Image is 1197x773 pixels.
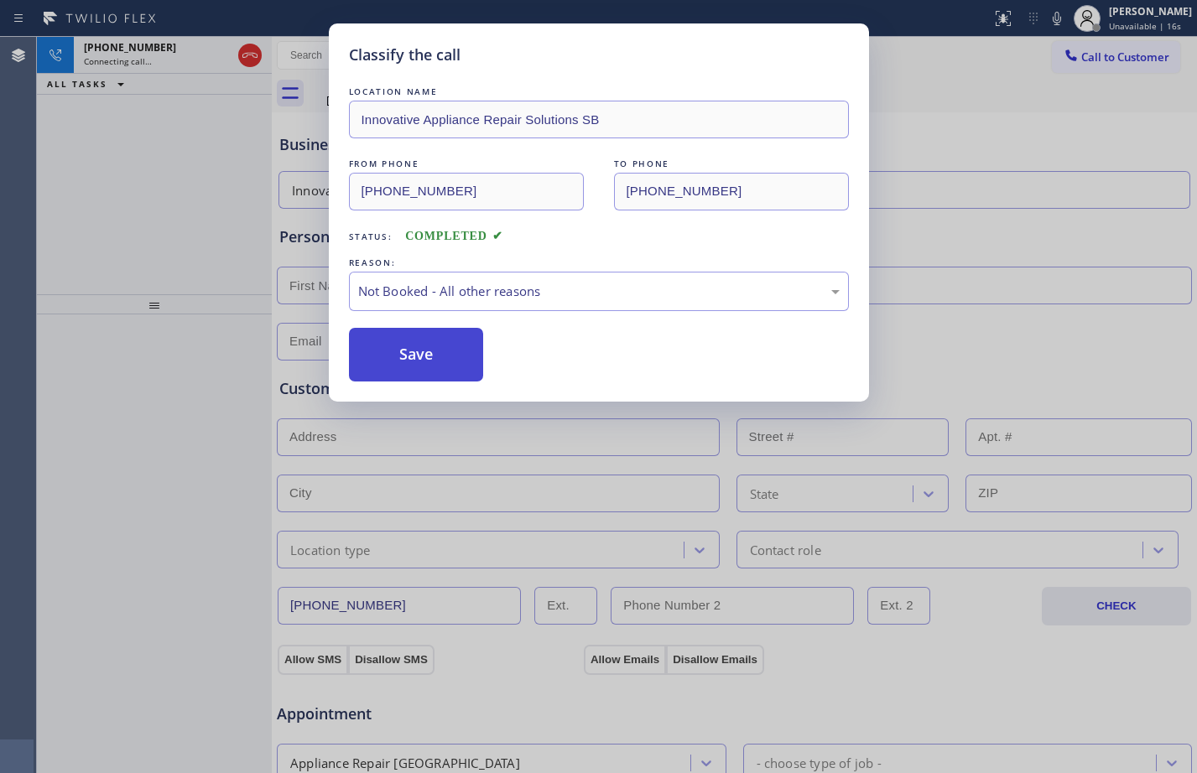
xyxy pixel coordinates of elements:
[349,254,849,272] div: REASON:
[349,328,484,381] button: Save
[349,173,584,210] input: From phone
[358,282,840,301] div: Not Booked - All other reasons
[349,155,584,173] div: FROM PHONE
[349,83,849,101] div: LOCATION NAME
[349,44,461,66] h5: Classify the call
[405,230,502,242] span: COMPLETED
[614,173,849,210] input: To phone
[614,155,849,173] div: TO PHONE
[349,231,393,242] span: Status:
